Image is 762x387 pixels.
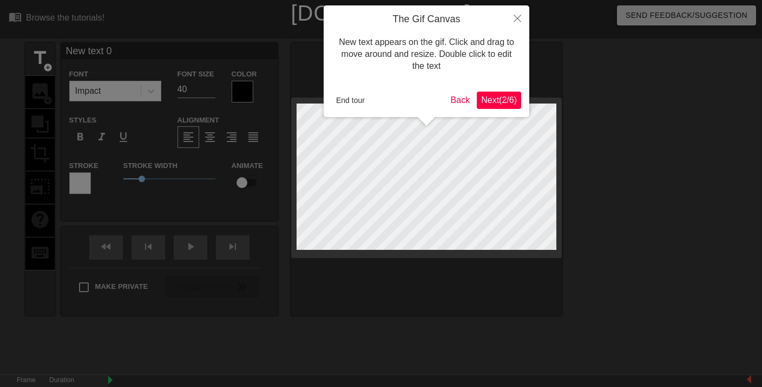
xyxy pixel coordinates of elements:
[203,131,216,144] span: format_align_center
[74,131,87,144] span: format_bold
[617,5,756,25] button: Send Feedback/Suggestion
[69,160,98,171] label: Stroke
[226,240,239,253] span: skip_next
[247,131,260,144] span: format_align_justify
[332,25,521,83] div: New text appears on the gif. Click and drag to move around and resize. Double click to edit the text
[49,377,74,384] label: Duration
[332,14,521,25] h4: The Gif Canvas
[481,95,517,105] span: Next ( 2 / 6 )
[225,131,238,144] span: format_align_right
[30,48,50,68] span: title
[747,375,751,384] img: bound-end.png
[43,63,52,72] span: add_circle
[26,13,104,22] div: Browse the tutorials!
[95,131,108,144] span: format_italic
[178,115,219,126] label: Alignment
[69,69,88,80] label: Font
[182,131,195,144] span: format_align_left
[446,92,475,109] button: Back
[505,5,529,30] button: Close
[259,24,551,37] div: The online gif editor
[9,10,22,23] span: menu_book
[69,115,97,126] label: Styles
[100,240,113,253] span: fast_rewind
[232,160,263,171] label: Animate
[75,85,101,98] div: Impact
[178,69,214,80] label: Font Size
[184,240,197,253] span: play_arrow
[123,160,178,171] label: Stroke Width
[477,92,521,109] button: Next
[142,240,155,253] span: skip_previous
[232,69,257,80] label: Color
[626,9,747,22] span: Send Feedback/Suggestion
[291,1,471,25] a: [DOMAIN_NAME]
[332,92,369,108] button: End tour
[95,281,148,292] span: Make Private
[9,10,104,27] a: Browse the tutorials!
[117,131,130,144] span: format_underline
